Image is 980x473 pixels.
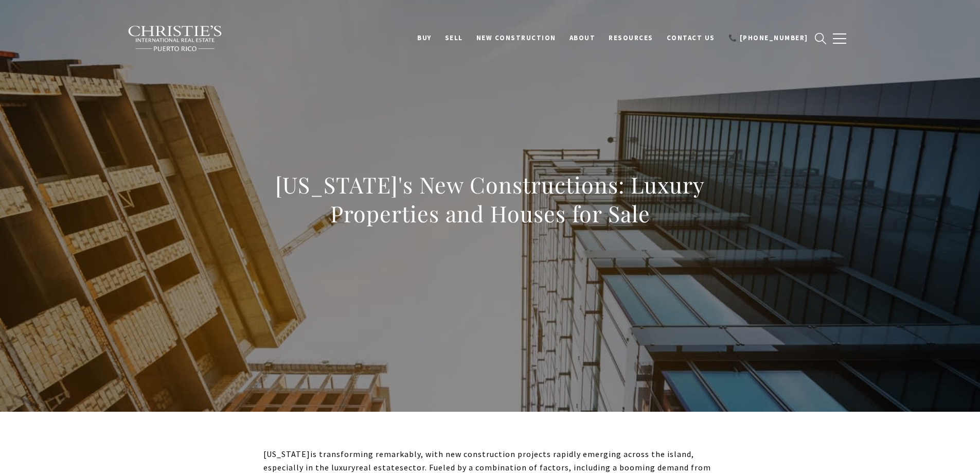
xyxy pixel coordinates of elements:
[470,28,563,48] a: New Construction
[728,33,808,42] span: 📞 [PHONE_NUMBER]
[263,449,694,472] span: is transforming remarkably, with new construction projects rapidly emerging across the island, es...
[438,28,470,48] a: SELL
[722,28,815,48] a: 📞 [PHONE_NUMBER]
[355,462,400,472] span: real estate
[602,28,660,48] a: Resources
[667,33,715,42] span: Contact Us
[411,28,438,48] a: BUY
[128,25,223,52] img: Christie's International Real Estate black text logo
[476,33,556,42] span: New Construction
[563,28,602,48] a: About
[263,170,717,228] h1: [US_STATE]'s New Constructions: Luxury Properties and Houses for Sale
[263,449,310,459] span: [US_STATE]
